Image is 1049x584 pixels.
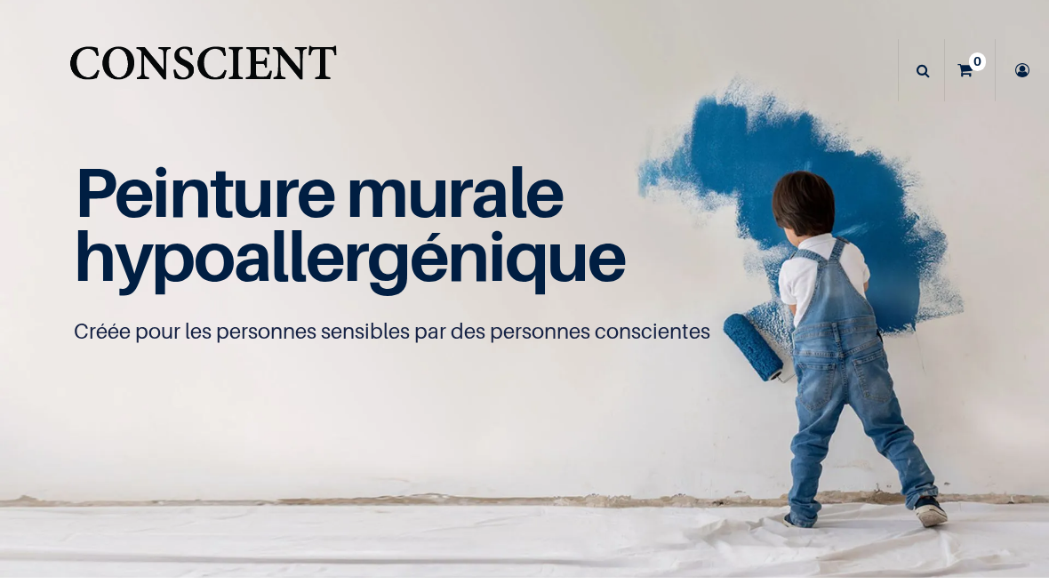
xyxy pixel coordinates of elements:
[969,52,986,70] sup: 0
[66,36,340,106] img: Conscient
[66,36,340,106] a: Logo of Conscient
[74,317,975,346] p: Créée pour les personnes sensibles par des personnes conscientes
[945,39,995,101] a: 0
[74,150,564,233] span: Peinture murale
[74,214,626,297] span: hypoallergénique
